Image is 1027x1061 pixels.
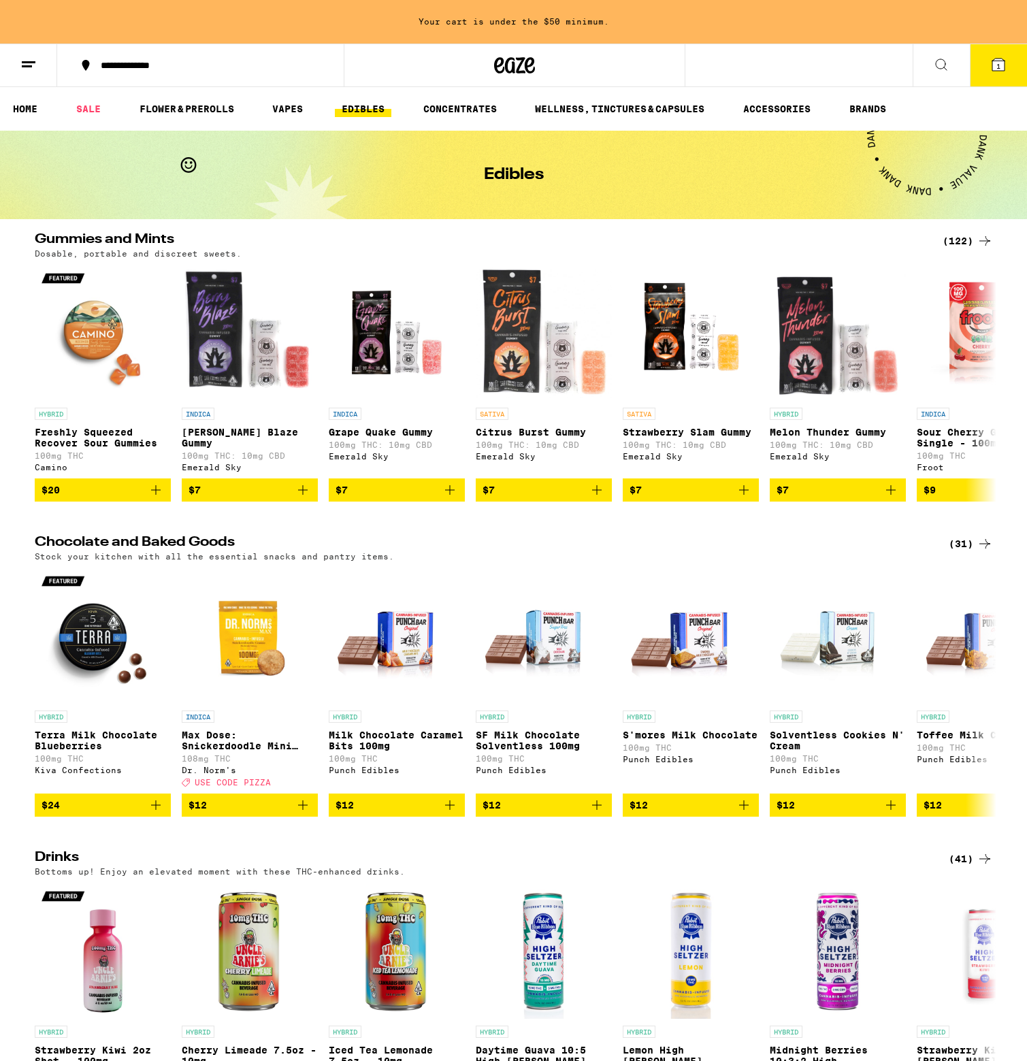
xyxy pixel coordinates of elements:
[623,427,759,438] p: Strawberry Slam Gummy
[476,568,612,794] a: Open page for SF Milk Chocolate Solventless 100mg from Punch Edibles
[182,478,318,502] button: Add to bag
[623,794,759,817] button: Add to bag
[917,711,949,723] p: HYBRID
[483,485,495,495] span: $7
[335,101,391,117] a: EDIBLES
[42,485,60,495] span: $20
[329,265,465,401] img: Emerald Sky - Grape Quake Gummy
[35,766,171,774] div: Kiva Confections
[329,794,465,817] button: Add to bag
[770,1026,802,1038] p: HYBRID
[843,101,893,117] button: BRANDS
[35,427,171,448] p: Freshly Squeezed Recover Sour Gummies
[777,800,795,811] span: $12
[35,552,394,561] p: Stock your kitchen with all the essential snacks and pantry items.
[623,883,759,1019] img: Pabst Labs - Lemon High Seltzer
[35,536,926,552] h2: Chocolate and Baked Goods
[336,800,354,811] span: $12
[265,101,310,117] a: VAPES
[736,101,817,117] a: ACCESSORIES
[770,440,906,449] p: 100mg THC: 10mg CBD
[770,754,906,763] p: 100mg THC
[623,452,759,461] div: Emerald Sky
[770,452,906,461] div: Emerald Sky
[329,883,465,1019] img: Uncle Arnie's - Iced Tea Lemonade 7.5oz - 10mg
[949,536,993,552] div: (31)
[35,883,171,1019] img: Uncle Arnie's - Strawberry Kiwi 2oz Shot - 100mg
[770,568,906,704] img: Punch Edibles - Solventless Cookies N' Cream
[329,754,465,763] p: 100mg THC
[35,711,67,723] p: HYBRID
[623,265,759,401] img: Emerald Sky - Strawberry Slam Gummy
[476,711,508,723] p: HYBRID
[476,440,612,449] p: 100mg THC: 10mg CBD
[189,800,207,811] span: $12
[770,711,802,723] p: HYBRID
[476,568,612,704] img: Punch Edibles - SF Milk Chocolate Solventless 100mg
[35,451,171,460] p: 100mg THC
[770,568,906,794] a: Open page for Solventless Cookies N' Cream from Punch Edibles
[476,478,612,502] button: Add to bag
[917,1026,949,1038] p: HYBRID
[329,452,465,461] div: Emerald Sky
[182,754,318,763] p: 108mg THC
[195,778,271,787] span: USE CODE PIZZA
[996,62,1000,70] span: 1
[133,101,241,117] a: FLOWER & PREROLLS
[476,754,612,763] p: 100mg THC
[476,408,508,420] p: SATIVA
[329,568,465,704] img: Punch Edibles - Milk Chocolate Caramel Bits 100mg
[329,766,465,774] div: Punch Edibles
[623,568,759,704] img: Punch Edibles - S'mores Milk Chocolate
[484,167,544,183] h1: Edibles
[623,743,759,752] p: 100mg THC
[623,408,655,420] p: SATIVA
[770,883,906,1019] img: Pabst Labs - Midnight Berries 10:3:2 High Seltzer
[182,1026,214,1038] p: HYBRID
[417,101,504,117] a: CONCENTRATES
[924,485,936,495] span: $9
[182,265,318,478] a: Open page for Berry Blaze Gummy from Emerald Sky
[770,766,906,774] div: Punch Edibles
[528,101,711,117] a: WELLNESS, TINCTURES & CAPSULES
[329,711,361,723] p: HYBRID
[42,800,60,811] span: $24
[329,478,465,502] button: Add to bag
[35,568,171,794] a: Open page for Terra Milk Chocolate Blueberries from Kiva Confections
[35,265,171,401] img: Camino - Freshly Squeezed Recover Sour Gummies
[630,485,642,495] span: $7
[35,794,171,817] button: Add to bag
[35,233,926,249] h2: Gummies and Mints
[35,265,171,478] a: Open page for Freshly Squeezed Recover Sour Gummies from Camino
[329,440,465,449] p: 100mg THC: 10mg CBD
[623,440,759,449] p: 100mg THC: 10mg CBD
[35,867,405,876] p: Bottoms up! Enjoy an elevated moment with these THC-enhanced drinks.
[476,766,612,774] div: Punch Edibles
[6,101,44,117] a: HOME
[329,1026,361,1038] p: HYBRID
[476,265,612,478] a: Open page for Citrus Burst Gummy from Emerald Sky
[182,463,318,472] div: Emerald Sky
[182,766,318,774] div: Dr. Norm's
[777,485,789,495] span: $7
[329,568,465,794] a: Open page for Milk Chocolate Caramel Bits 100mg from Punch Edibles
[943,233,993,249] div: (122)
[770,478,906,502] button: Add to bag
[970,44,1027,86] button: 1
[917,408,949,420] p: INDICA
[69,101,108,117] a: SALE
[35,249,242,258] p: Dosable, portable and discreet sweets.
[476,883,612,1019] img: Pabst Labs - Daytime Guava 10:5 High Seltzer
[329,427,465,438] p: Grape Quake Gummy
[770,794,906,817] button: Add to bag
[630,800,648,811] span: $12
[329,408,361,420] p: INDICA
[623,568,759,794] a: Open page for S'mores Milk Chocolate from Punch Edibles
[182,427,318,448] p: [PERSON_NAME] Blaze Gummy
[35,568,171,704] img: Kiva Confections - Terra Milk Chocolate Blueberries
[623,478,759,502] button: Add to bag
[329,265,465,478] a: Open page for Grape Quake Gummy from Emerald Sky
[182,408,214,420] p: INDICA
[770,265,906,478] a: Open page for Melon Thunder Gummy from Emerald Sky
[476,452,612,461] div: Emerald Sky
